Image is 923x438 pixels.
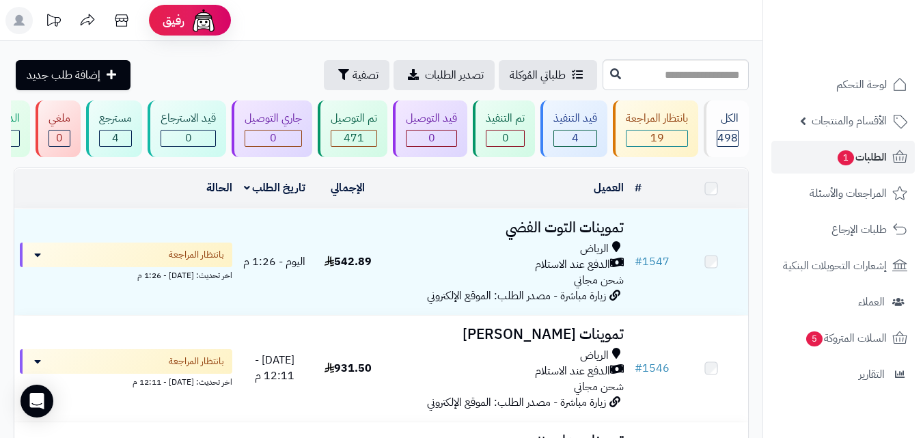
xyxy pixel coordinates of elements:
a: العملاء [771,286,915,318]
span: 0 [428,130,435,146]
div: 0 [245,131,301,146]
a: الكل498 [701,100,752,157]
span: 0 [56,130,63,146]
a: تم التنفيذ 0 [470,100,538,157]
span: الرياض [580,241,609,257]
a: الحالة [206,180,232,196]
span: طلباتي المُوكلة [510,67,566,83]
a: العميل [594,180,624,196]
a: إشعارات التحويلات البنكية [771,249,915,282]
img: logo-2.png [830,10,910,39]
span: زيارة مباشرة - مصدر الطلب: الموقع الإلكتروني [427,288,606,304]
span: بانتظار المراجعة [169,248,224,262]
a: ملغي 0 [33,100,83,157]
div: جاري التوصيل [245,111,302,126]
button: تصفية [324,60,389,90]
a: قيد التنفيذ 4 [538,100,610,157]
a: قيد التوصيل 0 [390,100,470,157]
div: قيد التنفيذ [553,111,597,126]
div: تم التنفيذ [486,111,525,126]
span: إشعارات التحويلات البنكية [783,256,887,275]
div: تم التوصيل [331,111,377,126]
span: [DATE] - 12:11 م [255,352,294,384]
a: الطلبات1 [771,141,915,174]
a: إضافة طلب جديد [16,60,130,90]
a: تصدير الطلبات [394,60,495,90]
span: العملاء [858,292,885,312]
div: مسترجع [99,111,132,126]
span: 4 [112,130,119,146]
span: 1 [837,150,855,166]
a: المراجعات والأسئلة [771,177,915,210]
span: الرياض [580,348,609,364]
span: 471 [344,130,364,146]
div: 0 [161,131,215,146]
a: قيد الاسترجاع 0 [145,100,229,157]
div: Open Intercom Messenger [20,385,53,418]
span: # [635,360,642,377]
span: شحن مجاني [574,379,624,395]
div: ملغي [49,111,70,126]
span: الطلبات [836,148,887,167]
span: طلبات الإرجاع [831,220,887,239]
a: تاريخ الطلب [244,180,306,196]
span: لوحة التحكم [836,75,887,94]
img: ai-face.png [190,7,217,34]
div: الكل [717,111,739,126]
a: لوحة التحكم [771,68,915,101]
span: 4 [572,130,579,146]
div: 0 [49,131,70,146]
span: رفيق [163,12,184,29]
a: طلبات الإرجاع [771,213,915,246]
span: تصدير الطلبات [425,67,484,83]
a: السلات المتروكة5 [771,322,915,355]
span: بانتظار المراجعة [169,355,224,368]
span: 498 [717,130,738,146]
span: اليوم - 1:26 م [243,254,305,270]
span: الأقسام والمنتجات [812,111,887,131]
div: 471 [331,131,376,146]
div: 0 [486,131,524,146]
span: زيارة مباشرة - مصدر الطلب: الموقع الإلكتروني [427,394,606,411]
div: بانتظار المراجعة [626,111,688,126]
a: التقارير [771,358,915,391]
span: إضافة طلب جديد [27,67,100,83]
a: تم التوصيل 471 [315,100,390,157]
span: 5 [805,331,823,347]
a: تحديثات المنصة [36,7,70,38]
div: قيد التوصيل [406,111,457,126]
div: 4 [554,131,596,146]
a: بانتظار المراجعة 19 [610,100,701,157]
span: 19 [650,130,664,146]
div: 19 [626,131,687,146]
span: تصفية [353,67,378,83]
div: قيد الاسترجاع [161,111,216,126]
a: # [635,180,642,196]
span: # [635,254,642,270]
a: #1546 [635,360,670,377]
div: 4 [100,131,131,146]
span: الدفع عند الاستلام [535,257,610,273]
span: 931.50 [325,360,372,377]
span: شحن مجاني [574,272,624,288]
a: جاري التوصيل 0 [229,100,315,157]
span: 0 [185,130,192,146]
a: طلباتي المُوكلة [499,60,597,90]
a: #1547 [635,254,670,270]
a: مسترجع 4 [83,100,145,157]
div: اخر تحديث: [DATE] - 1:26 م [20,267,232,282]
span: 542.89 [325,254,372,270]
span: المراجعات والأسئلة [810,184,887,203]
h3: تموينات التوت الفضي [390,220,624,236]
span: السلات المتروكة [805,329,887,348]
span: التقارير [859,365,885,384]
div: 0 [407,131,456,146]
h3: تموينات [PERSON_NAME] [390,327,624,342]
span: 0 [270,130,277,146]
span: 0 [502,130,509,146]
div: اخر تحديث: [DATE] - 12:11 م [20,374,232,388]
span: الدفع عند الاستلام [535,364,610,379]
a: الإجمالي [331,180,365,196]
